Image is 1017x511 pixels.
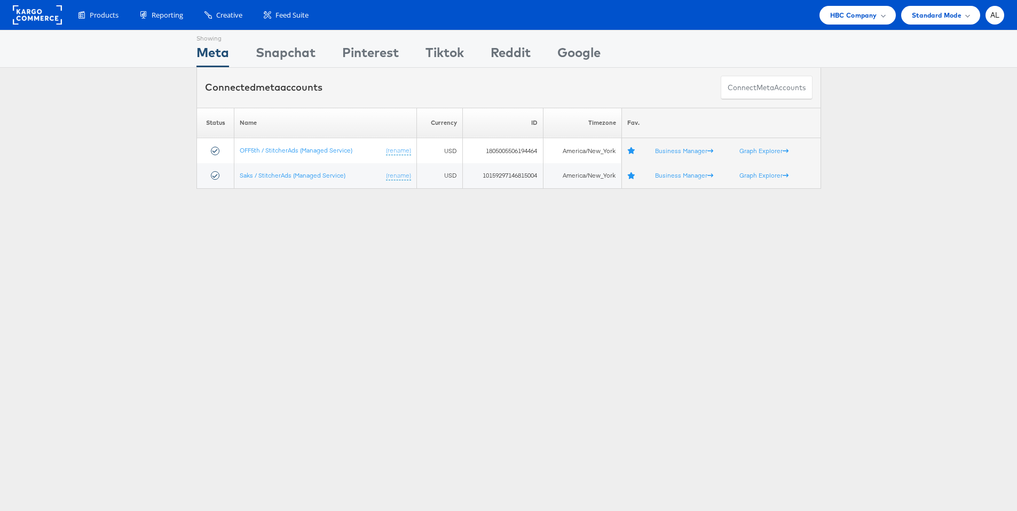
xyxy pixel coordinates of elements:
[462,108,542,138] th: ID
[342,43,399,67] div: Pinterest
[416,108,462,138] th: Currency
[655,147,713,155] a: Business Manager
[739,171,789,179] a: Graph Explorer
[425,43,464,67] div: Tiktok
[990,12,1000,19] span: AL
[216,10,242,20] span: Creative
[756,83,774,93] span: meta
[721,76,813,100] button: ConnectmetaAccounts
[491,43,531,67] div: Reddit
[912,10,961,21] span: Standard Mode
[385,171,411,180] a: (rename)
[90,10,119,20] span: Products
[256,43,316,67] div: Snapchat
[275,10,309,20] span: Feed Suite
[196,108,234,138] th: Status
[739,147,789,155] a: Graph Explorer
[462,163,542,188] td: 10159297146815004
[655,171,713,179] a: Business Manager
[416,163,462,188] td: USD
[385,146,411,155] a: (rename)
[234,108,416,138] th: Name
[205,81,322,94] div: Connected accounts
[557,43,601,67] div: Google
[196,30,229,43] div: Showing
[542,163,621,188] td: America/New_York
[416,138,462,163] td: USD
[239,146,352,154] a: OFF5th / StitcherAds (Managed Service)
[462,138,542,163] td: 1805005506194464
[196,43,229,67] div: Meta
[152,10,183,20] span: Reporting
[830,10,877,21] span: HBC Company
[542,108,621,138] th: Timezone
[239,171,345,179] a: Saks / StitcherAds (Managed Service)
[542,138,621,163] td: America/New_York
[256,81,280,93] span: meta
